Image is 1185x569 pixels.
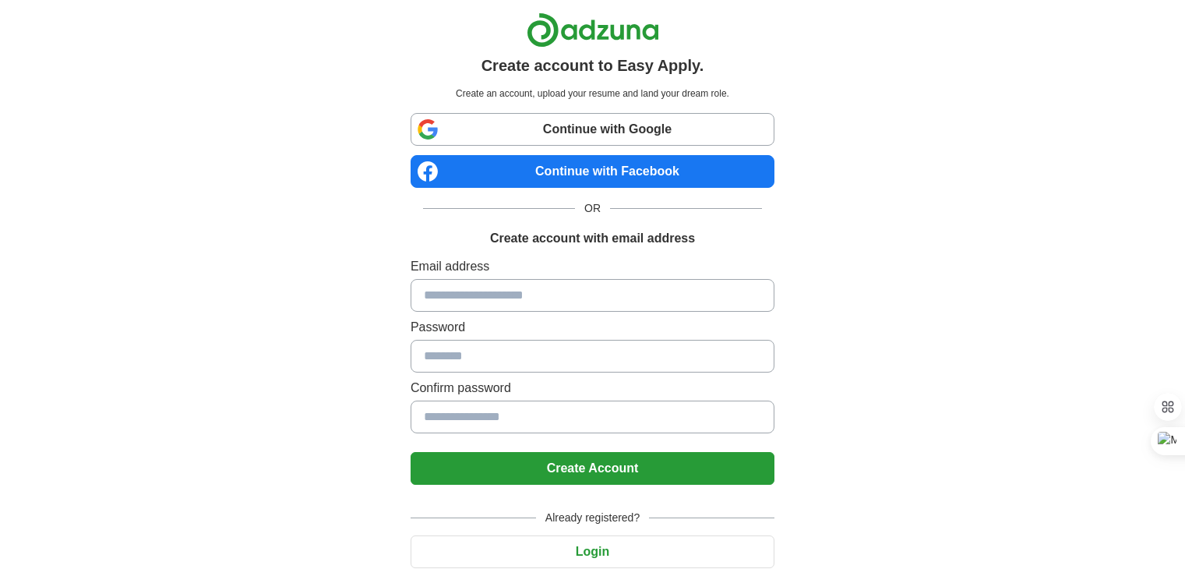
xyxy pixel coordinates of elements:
h1: Create account with email address [490,229,695,248]
span: OR [575,200,610,217]
a: Continue with Facebook [411,155,774,188]
h1: Create account to Easy Apply. [481,54,704,77]
img: Adzuna logo [527,12,659,48]
a: Login [411,545,774,558]
a: Continue with Google [411,113,774,146]
label: Email address [411,257,774,276]
button: Create Account [411,452,774,485]
label: Confirm password [411,379,774,398]
button: Login [411,535,774,568]
span: Already registered? [536,510,649,526]
p: Create an account, upload your resume and land your dream role. [414,87,771,101]
label: Password [411,318,774,337]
